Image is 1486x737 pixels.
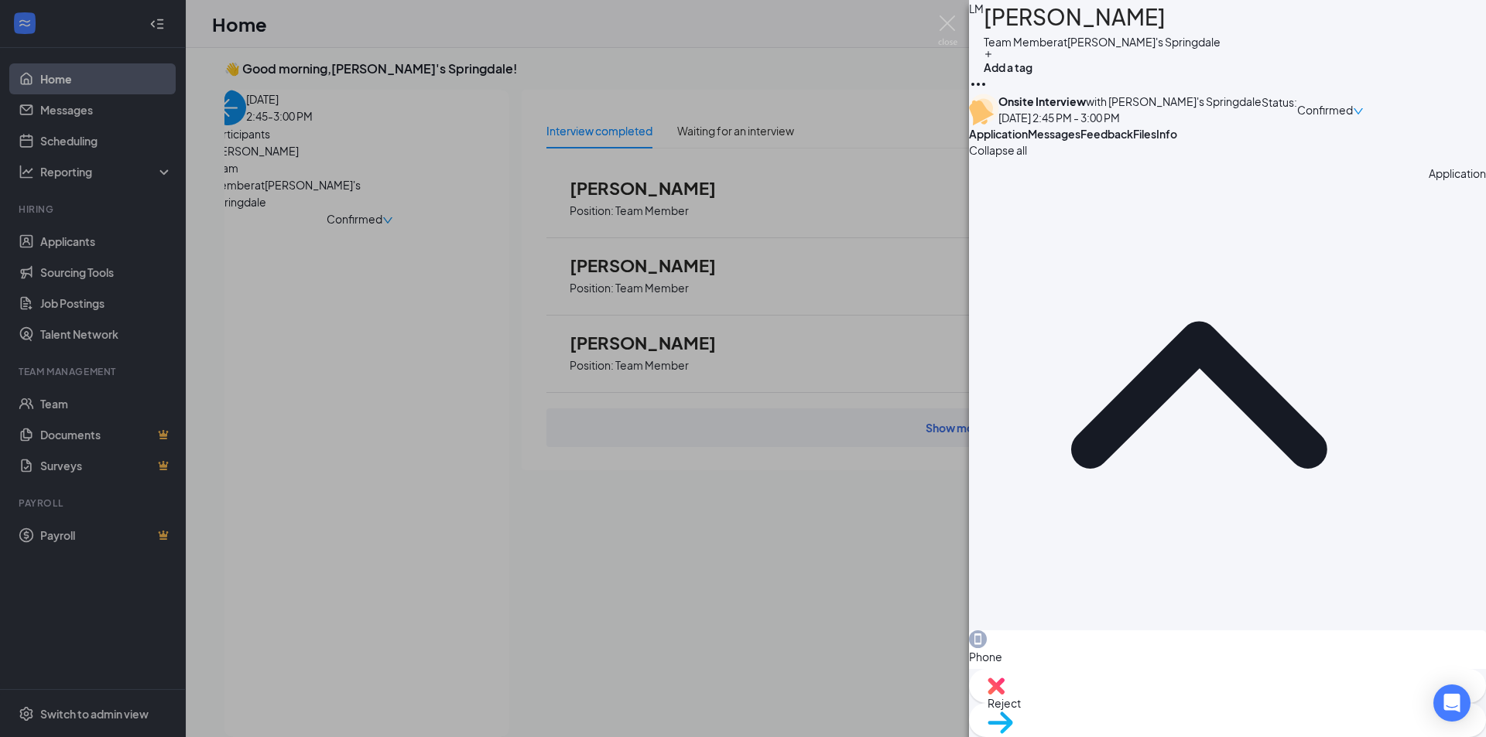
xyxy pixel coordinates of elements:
[998,109,1262,126] div: [DATE] 2:45 PM - 3:00 PM
[984,49,993,59] svg: Plus
[1080,127,1133,141] span: Feedback
[1353,106,1364,117] span: down
[1262,94,1297,126] div: Status :
[984,34,1221,49] div: Team Member at [PERSON_NAME]'s Springdale
[969,75,988,94] svg: Ellipses
[969,665,1486,682] span: [PHONE_NUMBER]
[988,694,1467,711] span: Reject
[1429,165,1486,624] div: Application
[969,648,1486,665] span: Phone
[969,165,1429,624] svg: ChevronUp
[998,94,1086,108] b: Onsite Interview
[984,49,1032,76] button: PlusAdd a tag
[1297,101,1353,118] span: Confirmed
[969,142,1486,159] span: Collapse all
[1433,684,1471,722] div: Open Intercom Messenger
[1156,127,1177,141] span: Info
[1028,127,1080,141] span: Messages
[1133,127,1156,141] span: Files
[998,94,1262,109] div: with [PERSON_NAME]'s Springdale
[969,127,1028,141] span: Application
